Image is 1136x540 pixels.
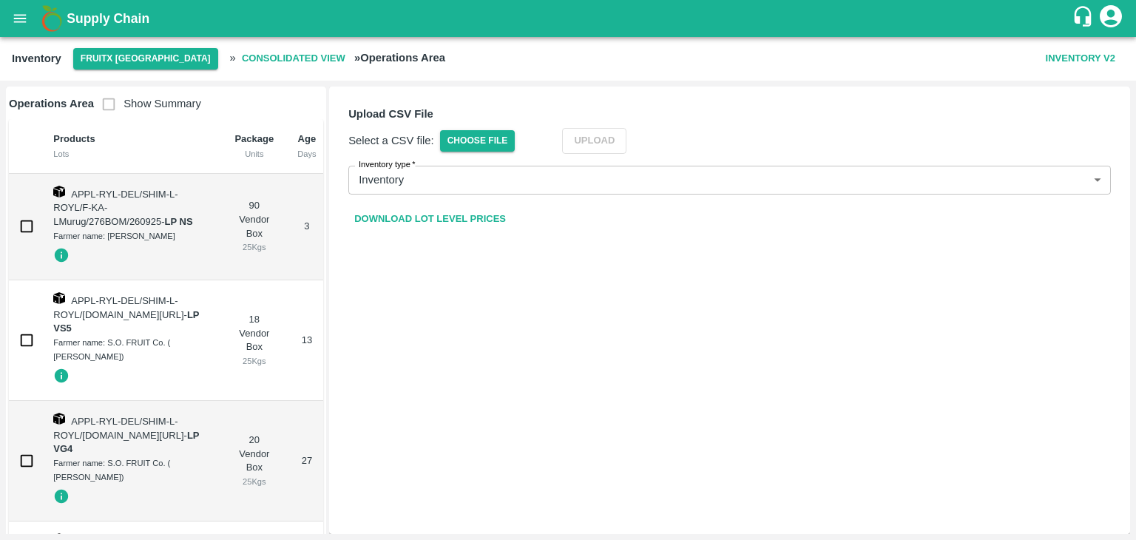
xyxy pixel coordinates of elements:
div: Farmer name: [PERSON_NAME] [53,229,211,243]
img: box [53,413,65,425]
button: Inventory V2 [1040,46,1121,72]
td: 3 [285,174,328,281]
div: 25 Kgs [234,354,274,368]
p: Inventory [359,172,404,188]
div: account of current user [1098,3,1124,34]
b: » Operations Area [354,52,445,64]
b: Consolidated View [242,50,345,67]
span: APPL-RYL-DEL/SHIM-L-ROYL/[DOMAIN_NAME][URL] [53,416,183,441]
a: Supply Chain [67,8,1072,29]
div: Units [234,147,274,161]
b: Supply Chain [67,11,149,26]
div: 18 Vendor Box [234,313,274,368]
b: Package [234,133,274,144]
b: Age [298,133,317,144]
button: open drawer [3,1,37,36]
a: Download Lot Level Prices [348,206,512,232]
b: Operations Area [9,98,94,109]
label: Inventory type [359,159,416,171]
div: Farmer name: S.O. FRUIT Co. ( [PERSON_NAME]) [53,336,211,363]
strong: LP NS [165,216,193,227]
div: Farmer name: S.O. FRUIT Co. ( [PERSON_NAME]) [53,456,211,484]
td: 27 [285,401,328,522]
h2: » [230,46,445,72]
img: logo [37,4,67,33]
span: - [161,216,192,227]
div: 25 Kgs [234,240,274,254]
div: 90 Vendor Box [234,199,274,254]
span: APPL-RYL-DEL/SHIM-L-ROYL/F-KA-LMurug/276BOM/260925 [53,189,177,227]
b: Inventory [12,53,61,64]
b: Products [53,133,95,144]
b: Upload CSV File [348,108,433,120]
p: Select a CSV file: [348,132,434,149]
div: 25 Kgs [234,475,274,488]
button: Select DC [73,48,218,70]
span: Consolidated View [236,46,351,72]
div: Lots [53,147,211,161]
span: APPL-RYL-DEL/SHIM-L-ROYL/[DOMAIN_NAME][URL] [53,295,183,320]
div: Days [297,147,316,161]
span: Show Summary [94,98,201,109]
div: 20 Vendor Box [234,433,274,488]
td: 13 [285,280,328,401]
img: box [53,292,65,304]
img: box [53,186,65,198]
div: customer-support [1072,5,1098,32]
span: Choose File [440,130,515,152]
